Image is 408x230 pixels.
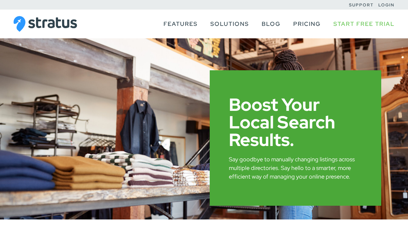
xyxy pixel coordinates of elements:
[293,18,321,30] a: Pricing
[333,18,395,30] a: Start Free Trial
[378,2,395,8] a: Login
[164,18,198,30] a: Features
[229,96,362,149] h1: Boost Your Local Search Results.
[13,16,77,32] img: Stratus
[157,10,395,38] nav: Primary
[210,18,249,30] a: Solutions
[229,155,362,181] p: Say goodbye to manually changing listings across multiple directories. Say hello to a smarter, mo...
[262,18,280,30] a: Blog
[349,2,374,8] a: Support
